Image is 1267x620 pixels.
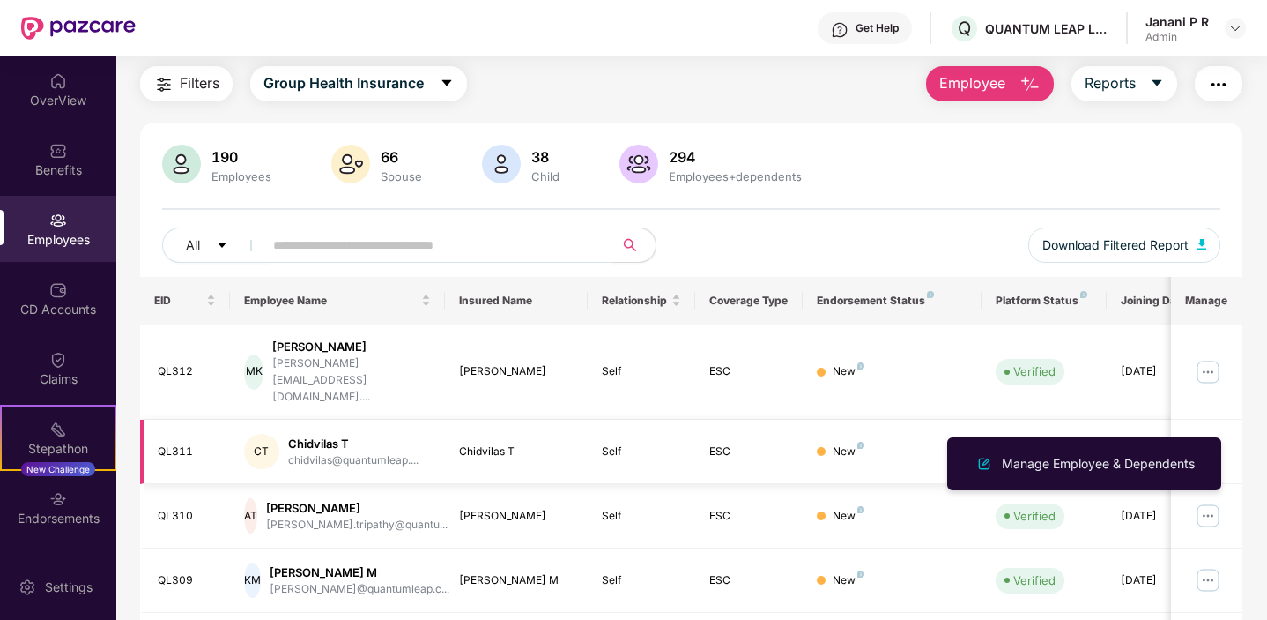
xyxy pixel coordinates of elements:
div: New [833,444,864,460]
img: svg+xml;base64,PHN2ZyBpZD0iRW1wbG95ZWVzIiB4bWxucz0iaHR0cDovL3d3dy53My5vcmcvMjAwMC9zdmciIHdpZHRoPS... [49,212,67,229]
span: caret-down [440,76,454,92]
div: chidvilas@quantumleap.... [288,452,419,469]
img: svg+xml;base64,PHN2ZyB4bWxucz0iaHR0cDovL3d3dy53My5vcmcvMjAwMC9zdmciIHhtbG5zOnhsaW5rPSJodHRwOi8vd3... [331,145,370,183]
div: Employees+dependents [665,169,805,183]
span: Group Health Insurance [263,72,424,94]
div: ESC [709,444,789,460]
div: [DATE] [1121,508,1200,525]
div: ESC [709,572,789,589]
img: svg+xml;base64,PHN2ZyB4bWxucz0iaHR0cDovL3d3dy53My5vcmcvMjAwMC9zdmciIHhtbG5zOnhsaW5rPSJodHRwOi8vd3... [619,145,658,183]
img: svg+xml;base64,PHN2ZyBpZD0iRW5kb3JzZW1lbnRzIiB4bWxucz0iaHR0cDovL3d3dy53My5vcmcvMjAwMC9zdmciIHdpZH... [49,490,67,508]
button: Download Filtered Report [1028,228,1220,263]
th: EID [140,277,230,325]
div: Verified [1013,507,1056,525]
img: svg+xml;base64,PHN2ZyBpZD0iSG9tZSIgeG1sbnM9Imh0dHA6Ly93d3cudzMub3JnLzIwMDAvc3ZnIiB3aWR0aD0iMjAiIG... [49,72,67,90]
th: Joining Date [1107,277,1214,325]
div: Get Help [856,21,899,35]
div: Manage Employee & Dependents [998,454,1198,474]
th: Manage [1171,277,1242,325]
div: Chidvilas T [288,436,419,452]
span: caret-down [1150,76,1164,92]
div: [PERSON_NAME] M [270,564,449,581]
div: QL312 [158,363,216,380]
div: QL311 [158,444,216,460]
th: Insured Name [445,277,589,325]
span: Reports [1085,72,1136,94]
img: svg+xml;base64,PHN2ZyB4bWxucz0iaHR0cDovL3d3dy53My5vcmcvMjAwMC9zdmciIHdpZHRoPSIyMSIgaGVpZ2h0PSIyMC... [49,421,67,438]
span: Employee Name [244,294,418,308]
div: [PERSON_NAME]@quantumleap.c... [270,581,449,598]
span: Relationship [602,294,668,308]
div: ESC [709,508,789,525]
div: Janani P R [1145,13,1209,30]
span: Download Filtered Report [1042,235,1189,255]
div: [PERSON_NAME] M [459,572,574,589]
span: caret-down [216,239,228,253]
div: QL309 [158,572,216,589]
div: 66 [377,148,426,166]
img: svg+xml;base64,PHN2ZyB4bWxucz0iaHR0cDovL3d3dy53My5vcmcvMjAwMC9zdmciIHdpZHRoPSI4IiBoZWlnaHQ9IjgiIH... [857,571,864,578]
div: Settings [40,579,98,596]
img: manageButton [1194,502,1222,530]
th: Employee Name [230,277,445,325]
img: svg+xml;base64,PHN2ZyB4bWxucz0iaHR0cDovL3d3dy53My5vcmcvMjAwMC9zdmciIHhtbG5zOnhsaW5rPSJodHRwOi8vd3... [162,145,201,183]
img: svg+xml;base64,PHN2ZyB4bWxucz0iaHR0cDovL3d3dy53My5vcmcvMjAwMC9zdmciIHdpZHRoPSI4IiBoZWlnaHQ9IjgiIH... [857,442,864,449]
div: Stepathon [2,440,115,458]
button: Employee [926,66,1054,101]
button: search [612,228,656,263]
div: [DATE] [1121,572,1200,589]
div: Platform Status [996,294,1093,308]
img: svg+xml;base64,PHN2ZyBpZD0iU2V0dGluZy0yMHgyMCIgeG1sbnM9Imh0dHA6Ly93d3cudzMub3JnLzIwMDAvc3ZnIiB3aW... [19,579,36,596]
img: svg+xml;base64,PHN2ZyB4bWxucz0iaHR0cDovL3d3dy53My5vcmcvMjAwMC9zdmciIHdpZHRoPSIyNCIgaGVpZ2h0PSIyNC... [1208,74,1229,95]
div: Self [602,572,681,589]
div: [PERSON_NAME] [272,339,430,355]
img: svg+xml;base64,PHN2ZyBpZD0iRHJvcGRvd24tMzJ4MzIiIHhtbG5zPSJodHRwOi8vd3d3LnczLm9yZy8yMDAwL3N2ZyIgd2... [1228,21,1242,35]
img: svg+xml;base64,PHN2ZyB4bWxucz0iaHR0cDovL3d3dy53My5vcmcvMjAwMC9zdmciIHdpZHRoPSIyNCIgaGVpZ2h0PSIyNC... [153,74,174,95]
span: Employee [939,72,1005,94]
div: Self [602,444,681,460]
div: Child [528,169,563,183]
img: svg+xml;base64,PHN2ZyB4bWxucz0iaHR0cDovL3d3dy53My5vcmcvMjAwMC9zdmciIHhtbG5zOnhsaW5rPSJodHRwOi8vd3... [1197,239,1206,250]
div: [DATE] [1121,363,1200,380]
img: manageButton [1194,566,1222,594]
div: KM [244,563,261,598]
img: svg+xml;base64,PHN2ZyB4bWxucz0iaHR0cDovL3d3dy53My5vcmcvMjAwMC9zdmciIHdpZHRoPSI4IiBoZWlnaHQ9IjgiIH... [857,362,864,370]
div: [PERSON_NAME] [266,500,448,517]
span: EID [154,294,203,308]
div: Self [602,363,681,380]
button: Reportscaret-down [1071,66,1177,101]
div: New [833,508,864,525]
span: Filters [180,72,219,94]
img: svg+xml;base64,PHN2ZyBpZD0iQmVuZWZpdHMiIHhtbG5zPSJodHRwOi8vd3d3LnczLm9yZy8yMDAwL3N2ZyIgd2lkdGg9Ij... [49,142,67,160]
div: 294 [665,148,805,166]
div: QUANTUM LEAP LEARNING SOLUTIONS PRIVATE LIMITED [985,20,1108,37]
div: Spouse [377,169,426,183]
div: [PERSON_NAME][EMAIL_ADDRESS][DOMAIN_NAME].... [272,355,430,406]
div: New Challenge [21,462,95,476]
img: svg+xml;base64,PHN2ZyB4bWxucz0iaHR0cDovL3d3dy53My5vcmcvMjAwMC9zdmciIHhtbG5zOnhsaW5rPSJodHRwOi8vd3... [1019,74,1041,95]
div: 38 [528,148,563,166]
span: search [612,238,647,252]
div: CT [244,434,279,469]
div: Admin [1145,30,1209,44]
div: AT [244,498,257,534]
button: Filters [140,66,233,101]
button: Group Health Insurancecaret-down [250,66,467,101]
button: Allcaret-down [162,228,270,263]
img: manageButton [1194,358,1222,386]
img: svg+xml;base64,PHN2ZyBpZD0iSGVscC0zMngzMiIgeG1sbnM9Imh0dHA6Ly93d3cudzMub3JnLzIwMDAvc3ZnIiB3aWR0aD... [831,21,848,39]
span: All [186,235,200,255]
div: 190 [208,148,275,166]
img: svg+xml;base64,PHN2ZyBpZD0iQ0RfQWNjb3VudHMiIGRhdGEtbmFtZT0iQ0QgQWNjb3VudHMiIHhtbG5zPSJodHRwOi8vd3... [49,281,67,299]
div: New [833,363,864,380]
div: MK [244,355,264,390]
div: Employees [208,169,275,183]
div: [PERSON_NAME] [459,363,574,380]
div: [PERSON_NAME] [459,508,574,525]
img: svg+xml;base64,PHN2ZyB4bWxucz0iaHR0cDovL3d3dy53My5vcmcvMjAwMC9zdmciIHdpZHRoPSI4IiBoZWlnaHQ9IjgiIH... [1080,291,1087,298]
div: ESC [709,363,789,380]
span: Q [958,18,971,39]
div: Verified [1013,571,1056,589]
img: svg+xml;base64,PHN2ZyB4bWxucz0iaHR0cDovL3d3dy53My5vcmcvMjAwMC9zdmciIHdpZHRoPSI4IiBoZWlnaHQ9IjgiIH... [927,291,934,298]
img: svg+xml;base64,PHN2ZyB4bWxucz0iaHR0cDovL3d3dy53My5vcmcvMjAwMC9zdmciIHhtbG5zOnhsaW5rPSJodHRwOi8vd3... [974,453,995,474]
